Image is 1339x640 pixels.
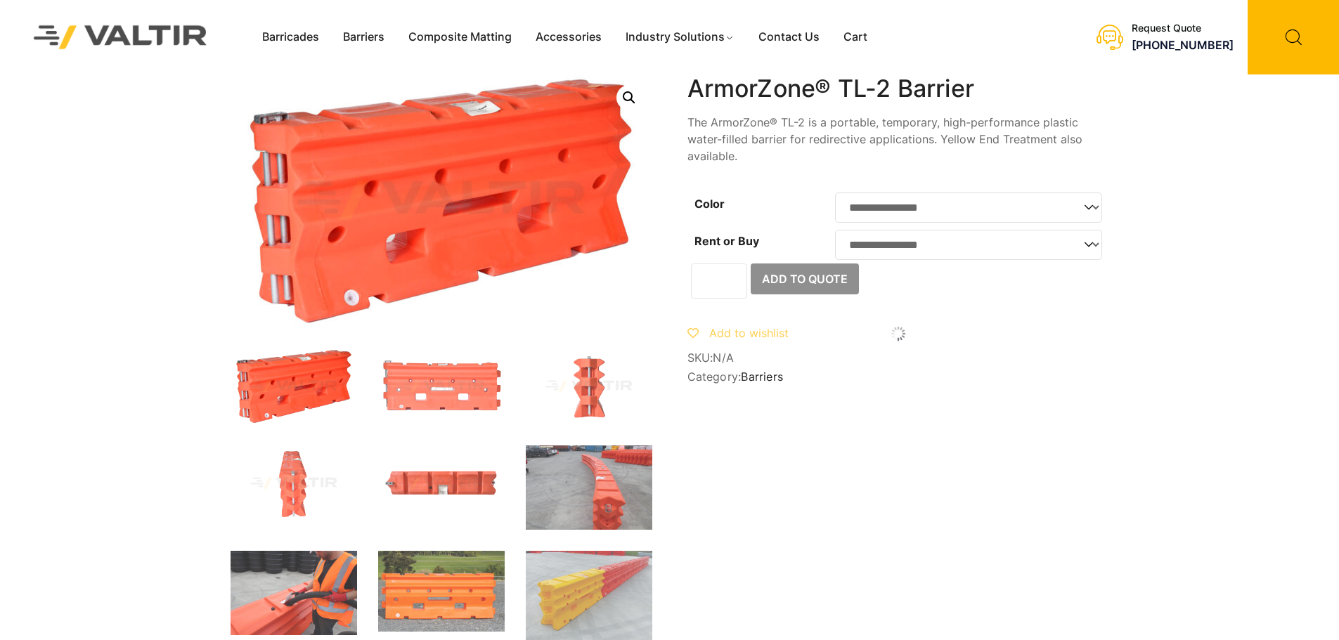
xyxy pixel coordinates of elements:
img: IMG_8185-scaled-1.jpg [231,551,357,635]
span: Category: [687,370,1109,384]
a: Cart [832,27,879,48]
a: [PHONE_NUMBER] [1132,38,1234,52]
img: Armorzone_Org_Side.jpg [526,348,652,424]
img: Armorzone_Org_Top.jpg [378,445,505,521]
a: Barricades [250,27,331,48]
label: Color [694,197,725,211]
img: Armorzone_Org_Front.jpg [378,348,505,424]
a: Industry Solutions [614,27,746,48]
img: ArmorZone_Org_3Q.jpg [231,348,357,424]
a: Contact Us [746,27,832,48]
img: Valtir Rentals [15,7,226,67]
img: ArmorZone-main-image-scaled-1.jpg [378,551,505,632]
img: Armorzone_Org_x1.jpg [231,445,357,521]
button: Add to Quote [751,263,859,294]
label: Rent or Buy [694,234,759,248]
a: Composite Matting [396,27,524,48]
input: Product quantity [691,263,747,299]
span: SKU: [687,351,1109,365]
a: Barriers [741,370,783,384]
div: Request Quote [1132,22,1234,34]
h1: ArmorZone® TL-2 Barrier [687,74,1109,103]
img: IMG_8193-scaled-1.jpg [526,445,652,530]
a: Accessories [524,27,614,48]
a: Barriers [331,27,396,48]
p: The ArmorZone® TL-2 is a portable, temporary, high-performance plastic water-filled barrier for r... [687,114,1109,164]
span: N/A [713,351,734,365]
